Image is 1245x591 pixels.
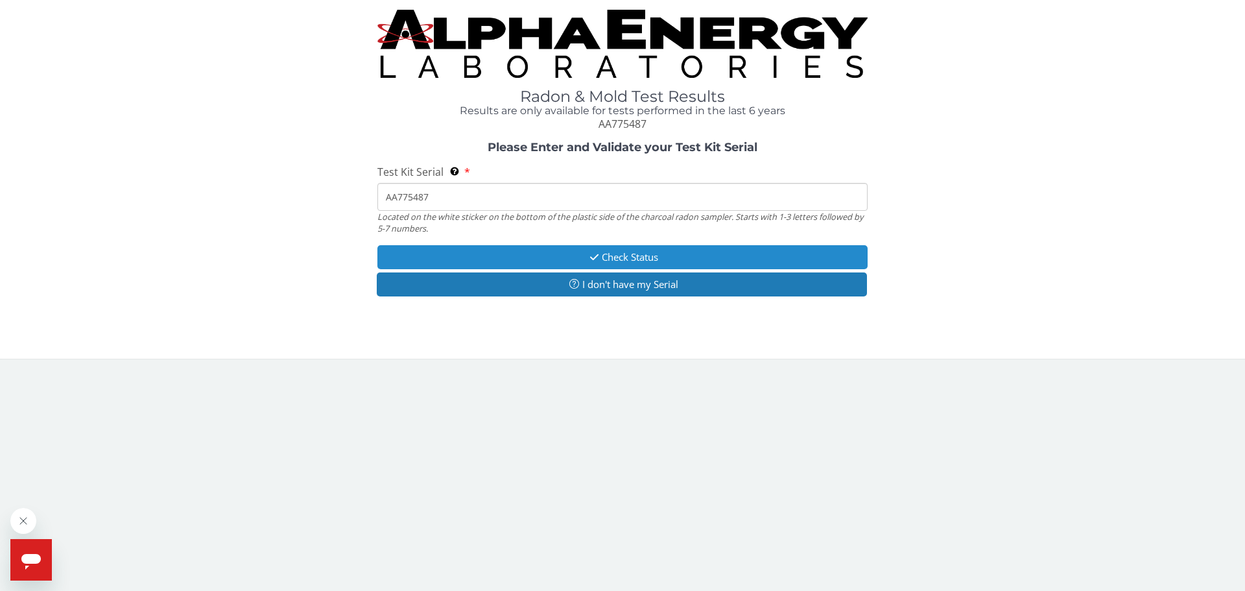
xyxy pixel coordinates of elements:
img: TightCrop.jpg [377,10,868,78]
iframe: Close message [10,508,36,534]
strong: Please Enter and Validate your Test Kit Serial [488,140,757,154]
span: Test Kit Serial [377,165,444,179]
div: Located on the white sticker on the bottom of the plastic side of the charcoal radon sampler. Sta... [377,211,868,235]
h1: Radon & Mold Test Results [377,88,868,105]
span: AA775487 [599,117,646,131]
h4: Results are only available for tests performed in the last 6 years [377,105,868,117]
span: Help [8,9,29,19]
button: Check Status [377,245,868,269]
button: I don't have my Serial [377,272,867,296]
iframe: Button to launch messaging window [10,539,52,581]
